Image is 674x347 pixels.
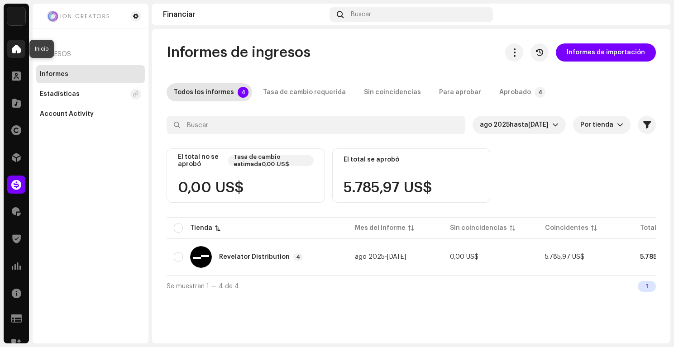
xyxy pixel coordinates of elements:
[640,223,656,233] div: Total
[638,281,656,292] div: 1
[167,283,239,290] span: Se muestran 1 — 4 de 4
[480,116,552,134] span: Últimos 3 meses
[219,254,290,260] div: Revelator Distribution
[439,83,481,101] div: Para aprobar
[293,253,303,261] p-badge: 4
[510,122,528,128] span: hasta
[167,43,311,62] span: Informes de ingresos
[580,116,617,134] span: Por tienda
[552,116,559,134] div: dropdown trigger
[167,116,465,134] input: Buscar
[450,254,478,260] span: 0,00 US$
[163,11,326,18] div: Financiar
[190,223,212,233] div: Tienda
[36,85,145,103] re-m-nav-item: Estadísticas
[351,11,371,18] span: Buscar
[174,83,234,101] div: Todos los informes
[40,110,94,118] div: Account Activity
[178,153,225,168] div: El total no se aprobó
[499,83,531,101] div: Aprobado
[40,11,116,22] img: 11f7a6a7-6d80-4cff-bf09-31493e25f8bd
[535,87,545,98] p-badge: 4
[567,43,645,62] span: Informes de importación
[7,7,25,25] img: 59a3fc6d-c287-4562-9dd6-e417e362e1a1
[234,153,308,168] div: Tasa de cambio estimada0,00 US$
[40,71,68,78] div: Informes
[545,254,584,260] span: 5.785,97 US$
[36,105,145,123] re-m-nav-item: Account Activity
[480,122,510,128] span: ago 2025
[40,90,80,98] div: Estadísticas
[617,116,623,134] div: dropdown trigger
[238,87,249,98] p-badge: 4
[36,43,145,65] re-a-nav-header: Ingresos
[450,223,507,233] div: Sin coincidencias
[556,43,656,62] button: Informes de importación
[355,254,385,260] span: ago 2025
[36,65,145,83] re-m-nav-item: Informes
[528,122,549,128] span: [DATE]
[364,83,421,101] div: Sin coincidencias
[545,223,588,233] div: Coincidentes
[344,156,399,163] div: El total se aprobó
[355,254,406,260] span: -
[355,223,406,233] div: Mes del informe
[387,254,406,260] span: [DATE]
[263,83,346,101] div: Tasa de cambio requerida
[645,7,660,22] img: 40fed2f0-ea1d-4322-8f16-b5be3c3a9a79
